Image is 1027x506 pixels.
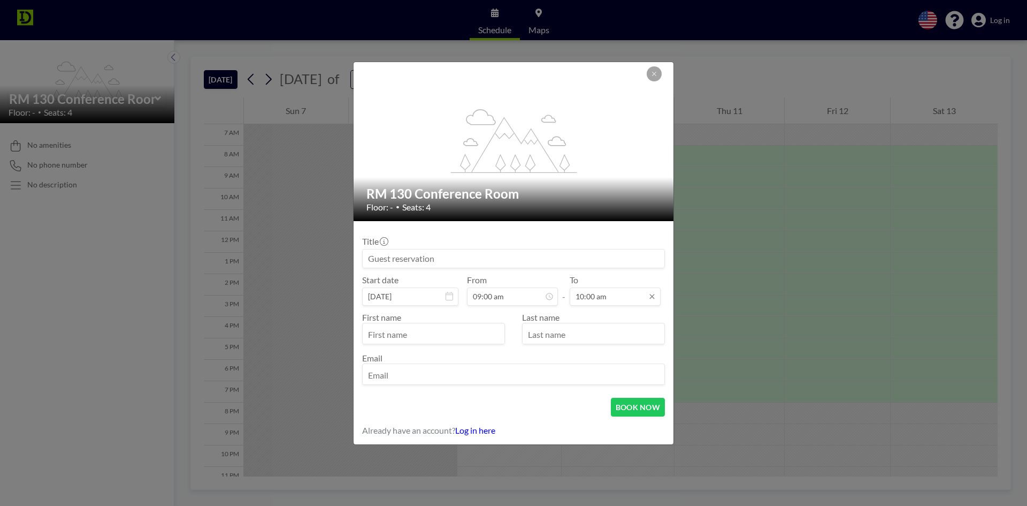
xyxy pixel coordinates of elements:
[523,326,664,344] input: Last name
[396,203,400,211] span: •
[611,398,665,417] button: BOOK NOW
[366,186,662,202] h2: RM 130 Conference Room
[455,425,495,435] a: Log in here
[366,202,393,213] span: Floor: -
[402,202,431,213] span: Seats: 4
[562,278,565,302] span: -
[362,236,387,247] label: Title
[451,108,577,172] g: flex-grow: 1.2;
[363,326,504,344] input: First name
[362,312,401,322] label: First name
[362,425,455,436] span: Already have an account?
[467,275,487,285] label: From
[522,312,560,322] label: Last name
[363,366,664,384] input: Email
[362,353,382,363] label: Email
[570,275,578,285] label: To
[362,275,398,285] label: Start date
[363,250,664,268] input: Guest reservation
